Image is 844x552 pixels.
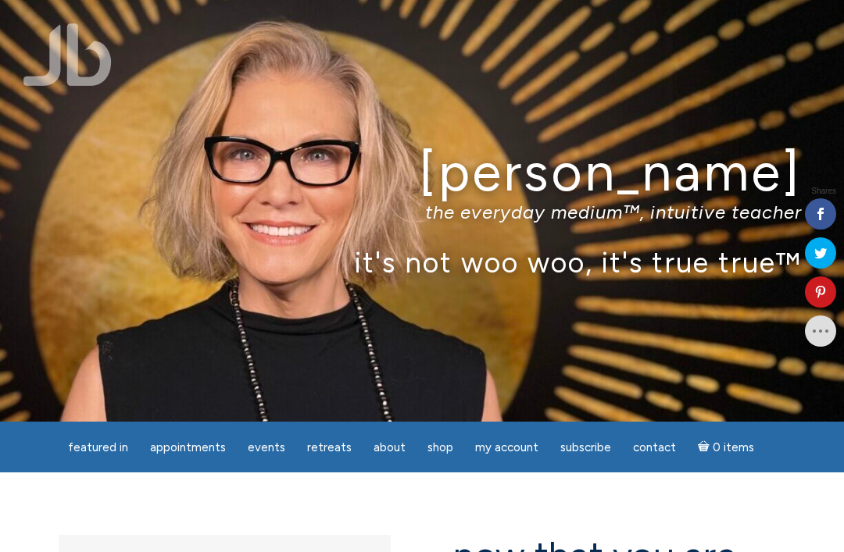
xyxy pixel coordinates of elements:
span: Retreats [307,440,352,454]
img: Jamie Butler. The Everyday Medium [23,23,112,86]
span: 0 items [713,442,754,454]
span: About [374,440,406,454]
a: Events [238,433,295,463]
a: My Account [466,433,548,463]
span: featured in [68,440,128,454]
a: Appointments [141,433,235,463]
a: About [364,433,415,463]
a: Shop [418,433,463,463]
span: Subscribe [560,440,611,454]
i: Cart [698,440,713,454]
span: Appointments [150,440,226,454]
a: Contact [624,433,685,463]
h1: [PERSON_NAME] [42,143,802,201]
a: Subscribe [551,433,620,463]
span: Shop [427,440,453,454]
span: Shares [811,187,836,195]
p: it's not woo woo, it's true true™ [42,245,802,279]
span: Contact [633,440,676,454]
a: featured in [59,433,138,463]
p: the everyday medium™, intuitive teacher [42,201,802,223]
span: My Account [475,440,538,454]
a: Retreats [298,433,361,463]
span: Events [248,440,285,454]
a: Cart0 items [688,431,764,463]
